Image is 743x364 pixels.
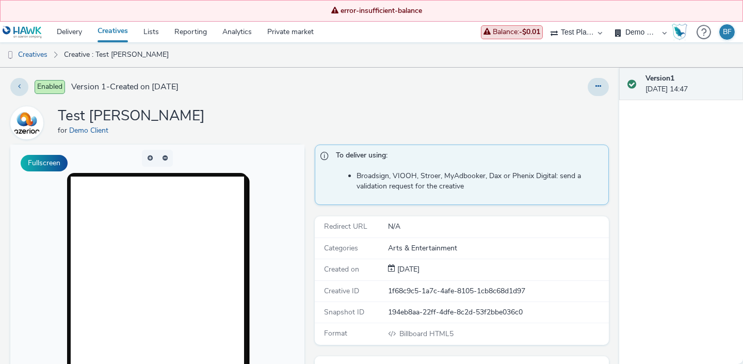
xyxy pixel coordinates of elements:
a: Private market [260,22,321,42]
span: Enabled [35,80,65,93]
a: Demo Client [10,117,47,127]
img: Hawk Academy [672,24,687,40]
button: Fullscreen [21,155,68,171]
span: N/A [388,221,400,231]
img: dooh [5,50,15,60]
a: Analytics [215,22,260,42]
div: 1f68c9c5-1a7c-4afe-8105-1cb8c68d1d97 [388,286,608,296]
span: error-insufficient-balance [21,6,732,16]
a: Balance:-$0.01 [481,25,543,39]
a: Demo Client [69,125,112,135]
div: BF [723,24,732,40]
span: [DATE] [395,264,419,274]
a: Hawk Academy [672,24,691,40]
a: Reporting [167,22,215,42]
div: Today's expenses are not yet included in the balance [481,25,543,39]
div: Arts & Entertainment [388,243,608,254]
h1: Test [PERSON_NAME] [58,106,205,126]
span: Balance : [483,27,540,37]
span: Version 1 - Created on [DATE] [71,81,179,93]
span: for [58,125,69,135]
a: Lists [136,22,167,42]
span: Snapshot ID [324,307,364,317]
a: Delivery [49,22,90,42]
span: Redirect URL [324,221,367,231]
span: Creative ID [324,286,359,296]
a: Creatives [90,22,136,42]
span: To deliver using: [336,150,598,164]
img: Demo Client [12,108,42,138]
img: undefined Logo [3,26,42,39]
li: Broadsign, VIOOH, Stroer, MyAdbooker, Dax or Phenix Digital: send a validation request for the cr... [357,171,603,192]
strong: Version 1 [645,73,674,83]
span: Format [324,328,347,338]
div: Creation 08 September 2025, 14:47 [395,264,419,275]
div: 194eb8aa-22ff-4dfe-8c2d-53f2bbe036c0 [388,307,608,318]
span: Billboard HTML5 [398,329,454,339]
a: Creative : Test [PERSON_NAME] [59,42,174,67]
span: Categories [324,243,358,253]
span: Created on [324,264,359,274]
strong: -$0.01 [519,27,540,37]
div: [DATE] 14:47 [645,73,735,94]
